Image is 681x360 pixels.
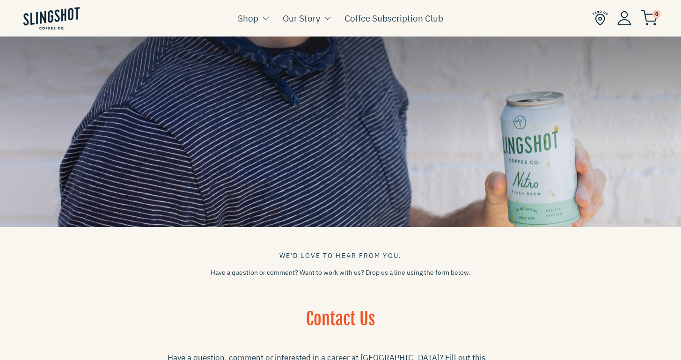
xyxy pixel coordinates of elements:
[617,11,631,25] img: Account
[168,250,514,261] div: We'd love to hear from you.
[652,10,661,18] span: 0
[641,10,658,26] img: cart
[168,268,514,278] p: Have a question or comment? Want to work with us? Drop us a line using the form below.
[283,11,320,25] a: Our Story
[344,11,443,25] a: Coffee Subscription Club
[641,12,658,23] a: 0
[168,308,514,343] h1: Contact Us
[238,11,258,25] a: Shop
[593,10,608,26] img: Find Us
